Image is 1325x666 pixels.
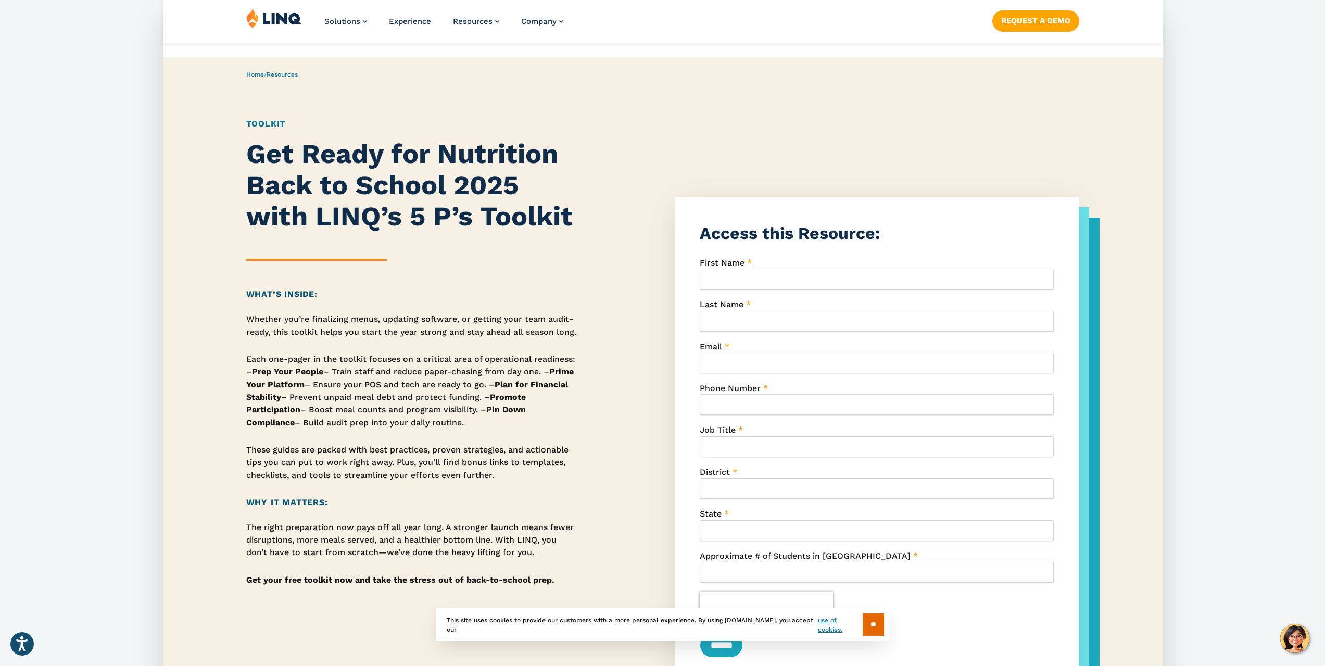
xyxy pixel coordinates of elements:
[267,71,298,78] a: Resources
[246,71,264,78] a: Home
[700,222,1054,245] h3: Access this Resource:
[818,615,862,634] a: use of cookies.
[700,342,722,351] span: Email
[246,313,579,338] p: Whether you’re finalizing menus, updating software, or getting your team audit-ready, this toolki...
[700,383,761,393] span: Phone Number
[246,380,568,402] strong: Plan for Financial Stability
[246,288,579,300] h2: What’s Inside:
[1280,624,1309,653] button: Hello, have a question? Let’s chat.
[992,10,1079,31] a: Request a Demo
[389,17,431,26] a: Experience
[700,258,744,268] span: First Name
[324,8,563,43] nav: Primary Navigation
[246,71,298,78] span: /
[246,444,579,482] p: These guides are packed with best practices, proven strategies, and actionable tips you can put t...
[324,17,360,26] span: Solutions
[246,521,579,559] p: The right preparation now pays off all year long. A stronger launch means fewer disruptions, more...
[700,467,730,477] span: District
[246,353,579,429] p: Each one-pager in the toolkit focuses on a critical area of operational readiness: – – Train staf...
[700,509,722,519] span: State
[453,17,499,26] a: Resources
[246,119,286,129] a: Toolkit
[700,592,833,623] iframe: reCAPTCHA
[246,575,554,585] strong: Get your free toolkit now and take the stress out of back-to-school prep.
[246,8,301,28] img: LINQ | K‑12 Software
[246,138,573,232] strong: Get Ready for Nutrition Back to School 2025 with LINQ’s 5 P’s Toolkit
[453,17,493,26] span: Resources
[246,405,526,427] strong: Pin Down Compliance
[436,608,889,641] div: This site uses cookies to provide our customers with a more personal experience. By using [DOMAIN...
[246,496,579,509] h2: Why It Matters:
[324,17,367,26] a: Solutions
[700,299,743,309] span: Last Name
[521,17,557,26] span: Company
[252,367,323,376] strong: Prep Your People
[700,425,736,435] span: Job Title
[246,367,574,389] strong: Prime Your Platform
[521,17,563,26] a: Company
[992,8,1079,31] nav: Button Navigation
[700,551,911,561] span: Approximate # of Students in [GEOGRAPHIC_DATA]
